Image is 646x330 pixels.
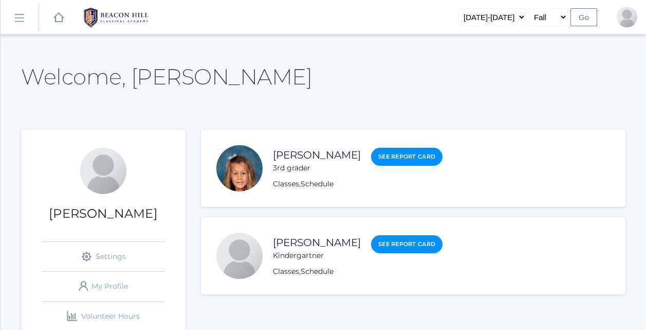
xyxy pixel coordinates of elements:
[371,148,442,166] a: See Report Card
[273,179,442,189] div: ,
[570,8,597,26] input: Go
[78,5,155,30] img: 1_BHCALogos-05.png
[42,242,165,271] a: Settings
[301,179,334,188] a: Schedule
[301,267,334,276] a: Schedule
[42,272,165,301] a: My Profile
[21,65,312,89] h2: Welcome, [PERSON_NAME]
[273,179,299,188] a: Classes
[273,266,442,277] div: ,
[273,250,361,261] div: Kindergartner
[21,207,186,220] h1: [PERSON_NAME]
[80,148,126,194] div: Ashley Scrudato
[273,267,299,276] a: Classes
[617,7,637,27] div: Ashley Scrudato
[273,149,361,161] a: [PERSON_NAME]
[216,145,263,192] div: Isabella Scrudato
[273,163,361,173] div: 3rd grader
[273,236,361,249] a: [PERSON_NAME]
[216,233,263,279] div: Vincent Scrudato
[371,235,442,253] a: See Report Card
